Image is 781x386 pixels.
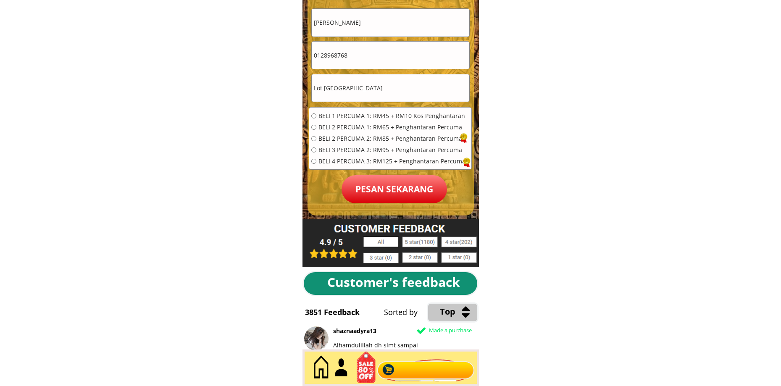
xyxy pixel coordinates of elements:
div: Top [440,305,515,318]
span: BELI 4 PERCUMA 3: RM125 + Penghantaran Percuma [318,158,465,164]
div: 3851 Feedback [305,306,371,318]
div: Customer's feedback [327,272,467,292]
input: Alamat [312,74,469,102]
div: Made a purchase [429,326,518,335]
div: shaznaadyra13 [333,326,530,336]
span: BELI 2 PERCUMA 2: RM85 + Penghantaran Percuma [318,136,465,142]
span: BELI 3 PERCUMA 2: RM95 + Penghantaran Percuma [318,147,465,153]
div: Alhamdulillah dh slmt sampai [333,341,477,350]
p: Pesan sekarang [342,175,447,203]
span: BELI 2 PERCUMA 1: RM65 + Penghantaran Percuma [318,124,465,130]
input: Nama [312,9,469,36]
input: Telefon [312,42,469,69]
span: BELI 1 PERCUMA 1: RM45 + RM10 Kos Penghantaran [318,113,465,119]
div: Sorted by [384,306,581,318]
